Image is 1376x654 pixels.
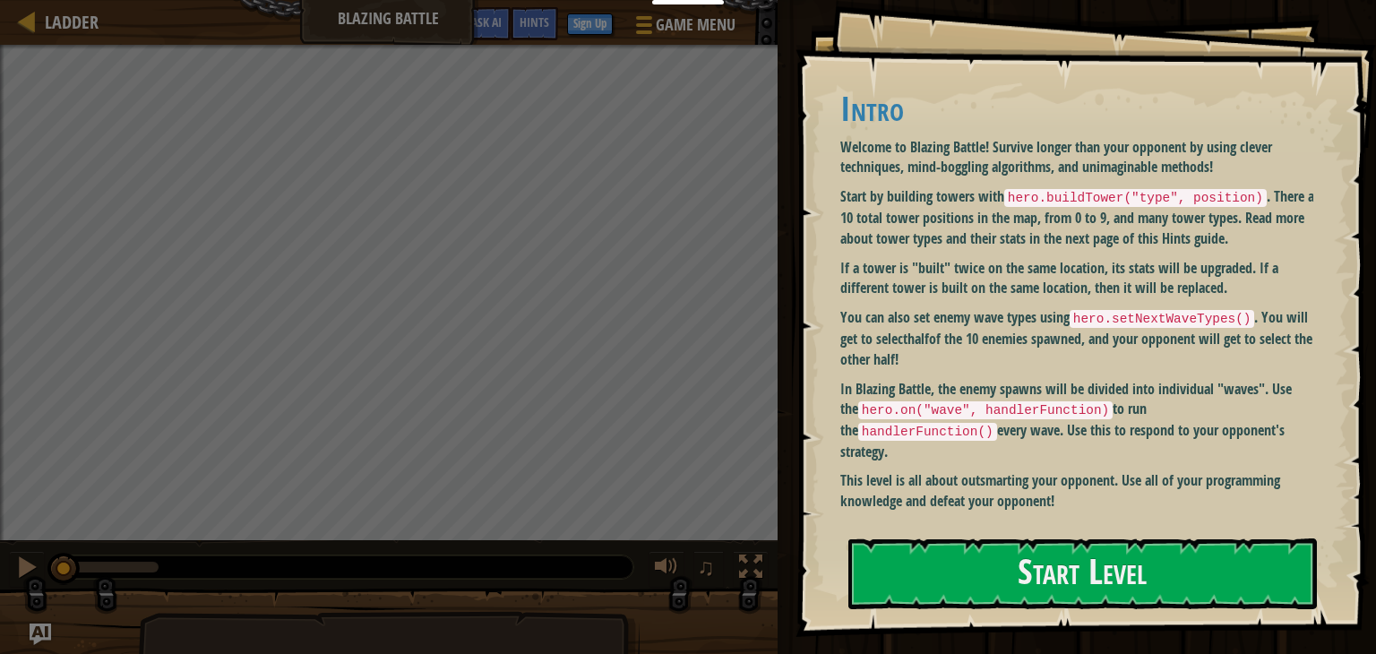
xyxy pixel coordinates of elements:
span: Game Menu [656,13,735,37]
code: handlerFunction() [858,423,997,441]
span: Ask AI [471,13,502,30]
p: Start by building towers with . There are 10 total tower positions in the map, from 0 to 9, and m... [840,186,1327,248]
code: hero.buildTower("type", position) [1004,189,1267,207]
span: ♫ [697,554,715,581]
code: hero.on("wave", handlerFunction) [858,401,1113,419]
span: Hints [520,13,549,30]
p: You can also set enemy wave types using . You will get to select of the 10 enemies spawned, and y... [840,307,1327,369]
button: Toggle fullscreen [733,551,769,588]
h1: Intro [840,90,1327,127]
p: This level is all about outsmarting your opponent. Use all of your programming knowledge and defe... [840,470,1327,512]
p: Welcome to Blazing Battle! Survive longer than your opponent by using clever techniques, mind-bog... [840,137,1327,178]
span: Ladder [45,10,99,34]
button: Sign Up [567,13,613,35]
p: In Blazing Battle, the enemy spawns will be divided into individual "waves". Use the to run the e... [840,379,1327,462]
button: Ctrl + P: Pause [9,551,45,588]
button: Ask AI [30,624,51,645]
button: Ask AI [462,7,511,40]
button: ♫ [693,551,724,588]
button: Adjust volume [649,551,684,588]
strong: half [907,329,929,349]
code: hero.setNextWaveTypes() [1070,310,1255,328]
a: Ladder [36,10,99,34]
button: Start Level [848,538,1317,609]
button: Game Menu [622,7,746,49]
p: If a tower is "built" twice on the same location, its stats will be upgraded. If a different towe... [840,258,1327,299]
